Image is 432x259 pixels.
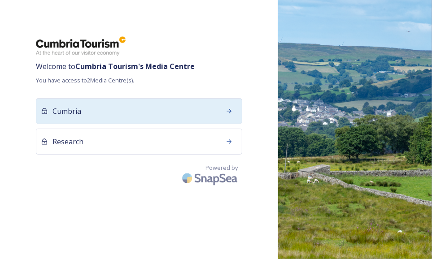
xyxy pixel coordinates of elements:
[36,76,242,85] span: You have access to 2 Media Centre(s).
[205,164,238,172] span: Powered by
[52,106,81,117] span: Cumbria
[36,129,242,159] a: Research
[36,98,242,129] a: Cumbria
[36,61,242,72] span: Welcome to
[36,36,126,56] img: ct_logo.png
[52,136,83,147] span: Research
[179,168,242,189] img: SnapSea Logo
[75,61,195,71] strong: Cumbria Tourism 's Media Centre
